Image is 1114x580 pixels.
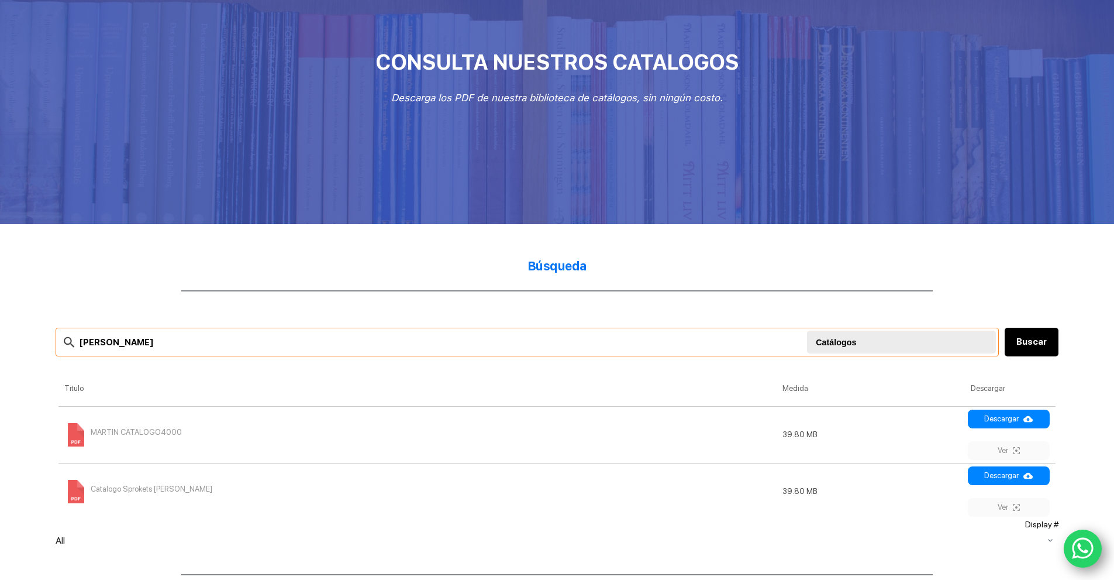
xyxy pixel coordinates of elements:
[375,50,739,75] span: CONSULTA NUESTROS CATALOGOS
[64,430,182,439] a: MARTIN CATALOGO4000
[968,441,1050,460] a: Ver
[777,406,965,463] td: 39.80 MB
[58,371,776,406] th: Titulo
[968,498,1050,517] a: Ver
[91,423,182,442] span: MARTIN CATALOGO4000
[91,480,212,499] span: Catalogo Sprokets [PERSON_NAME]
[62,335,77,349] img: search-24.svg
[1005,328,1058,356] button: Buscar
[527,259,587,273] strong: Búsqueda
[968,410,1050,428] a: Descargar
[968,466,1050,485] a: Descargar
[777,371,965,406] th: Medida
[965,371,1056,406] th: Descargar
[777,463,965,520] td: 39.80 MB
[391,92,723,104] em: Descarga los PDF de nuestra biblioteca de catálogos, sin ningún costo.
[56,520,1058,552] div: Display #
[64,487,212,496] a: Catalogo Sprokets [PERSON_NAME]
[56,328,999,356] input: Search files...
[1064,530,1102,568] a: WhatsApp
